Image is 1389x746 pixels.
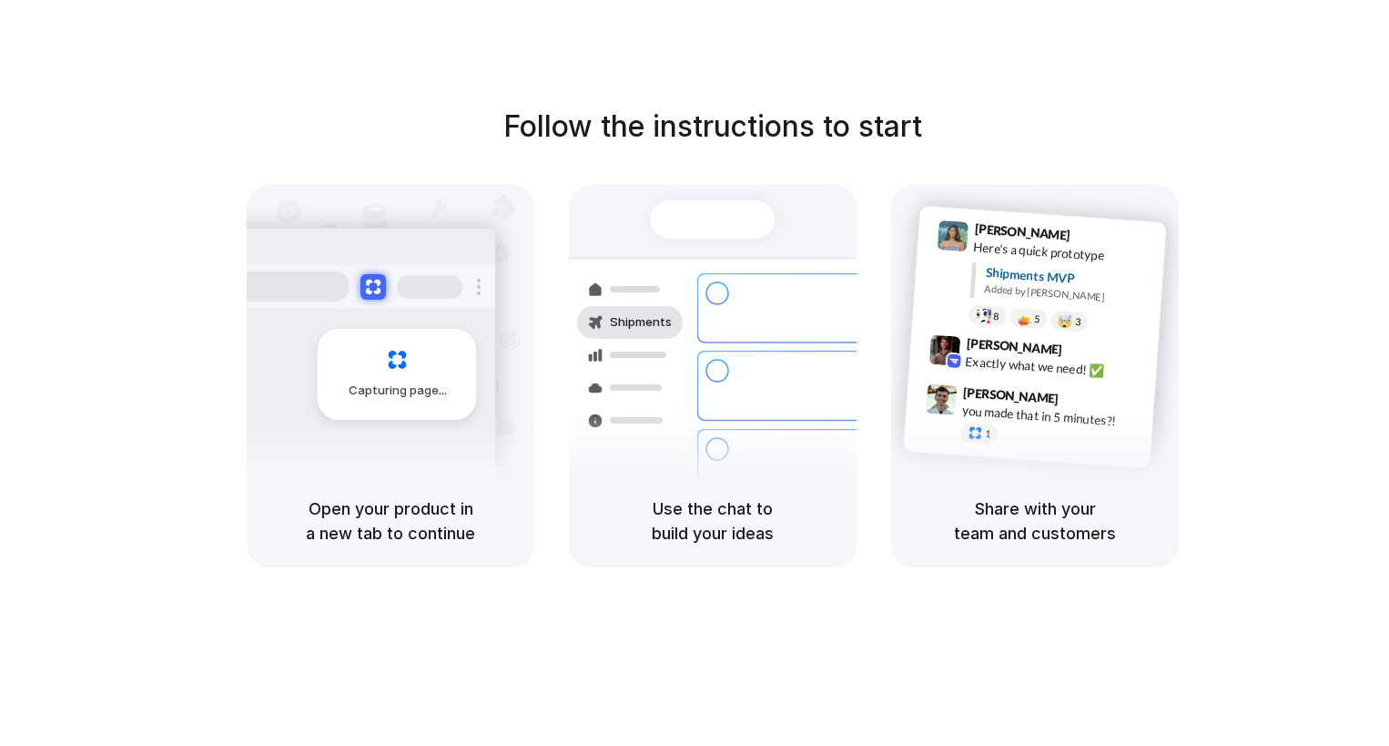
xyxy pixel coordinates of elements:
[965,352,1147,383] div: Exactly what we need! ✅
[961,401,1143,432] div: you made that in 5 minutes?!
[974,219,1070,245] span: [PERSON_NAME]
[1076,227,1113,249] span: 9:41 AM
[1058,314,1073,328] div: 🤯
[591,496,835,546] h5: Use the chat to build your ideas
[985,428,991,438] span: 1
[1075,316,1081,326] span: 3
[349,382,450,400] span: Capturing page
[963,382,1059,408] span: [PERSON_NAME]
[993,311,999,321] span: 8
[984,281,1151,307] div: Added by [PERSON_NAME]
[913,496,1157,546] h5: Share with your team and customers
[985,262,1153,292] div: Shipments MVP
[1068,342,1105,363] span: 9:42 AM
[973,237,1155,268] div: Here's a quick prototype
[269,496,512,546] h5: Open your product in a new tab to continue
[610,313,672,332] span: Shipments
[966,332,1062,359] span: [PERSON_NAME]
[1064,391,1101,413] span: 9:47 AM
[503,105,922,148] h1: Follow the instructions to start
[1034,313,1040,323] span: 5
